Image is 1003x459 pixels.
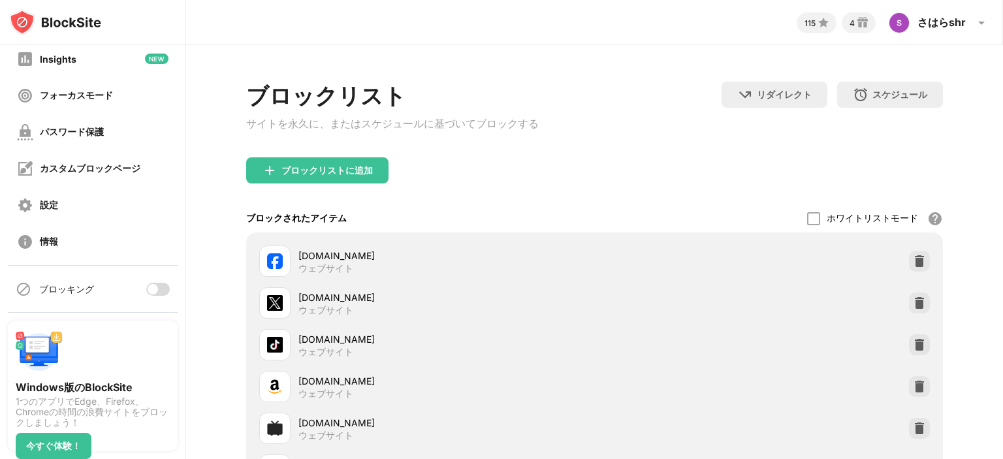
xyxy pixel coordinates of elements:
div: フォーカスモード [40,89,113,102]
div: [DOMAIN_NAME] [298,249,594,262]
img: favicons [267,295,283,311]
div: ブロックされたアイテム [246,212,347,225]
img: favicons [267,420,283,436]
img: ACg8ocIpFe_BSW6vxthbUinAKMZ-bbKJYox3dDVnmwxMZAp-1xanEg=s96-c [889,12,910,33]
div: カスタムブロックページ [40,163,140,175]
img: blocking-icon.svg [16,281,31,297]
div: さはらshr [917,16,966,30]
div: ウェブサイト [298,388,353,400]
div: 1つのアプリでEdge、Firefox、Chromeの時間の浪費サイトをブロックしましょう！ [16,396,170,428]
div: 115 [804,18,816,28]
div: [DOMAIN_NAME] [298,416,594,430]
img: favicons [267,379,283,394]
img: favicons [267,337,283,353]
div: 情報 [40,236,58,248]
img: reward-small.svg [855,15,870,31]
div: ホワイトリストモード [827,212,918,225]
img: password-protection-off.svg [17,124,33,140]
div: リダイレクト [757,89,812,101]
img: new-icon.svg [145,54,168,64]
div: [DOMAIN_NAME] [298,374,594,388]
div: パスワード保護 [40,126,104,138]
div: 今すぐ体験！ [26,441,81,451]
div: Windows版のBlockSite [16,381,170,394]
img: favicons [267,253,283,269]
div: ブロックリストに追加 [281,165,373,176]
div: ウェブサイト [298,262,353,274]
div: Insights [40,54,76,65]
img: insights-off.svg [17,51,33,67]
img: focus-off.svg [17,87,33,104]
img: push-desktop.svg [16,328,63,375]
div: ウェブサイト [298,346,353,358]
div: ウェブサイト [298,430,353,441]
div: ブロックリスト [246,82,539,112]
img: logo-blocksite.svg [9,9,101,35]
div: 4 [850,18,855,28]
div: サイトを永久に、またはスケジュールに基づいてブロックする [246,117,539,131]
div: [DOMAIN_NAME] [298,291,594,304]
div: ウェブサイト [298,304,353,316]
img: about-off.svg [17,234,33,250]
div: [DOMAIN_NAME] [298,332,594,346]
img: customize-block-page-off.svg [17,161,33,177]
div: ブロッキング [39,283,94,296]
img: settings-off.svg [17,197,33,214]
div: スケジュール [872,89,927,101]
div: 設定 [40,199,58,212]
img: points-small.svg [816,15,831,31]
